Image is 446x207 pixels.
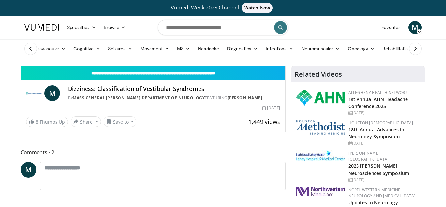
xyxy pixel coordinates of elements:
[348,187,416,198] a: Northwestern Medicine Neurology and [MEDICAL_DATA]
[408,21,422,34] a: M
[348,163,409,176] a: 2025 [PERSON_NAME] Neurosciences Symposium
[242,3,273,13] span: Watch Now
[348,96,408,109] a: 1st Annual AHN Headache Conference 2025
[348,150,389,162] a: [PERSON_NAME][GEOGRAPHIC_DATA]
[348,127,404,140] a: 18th Annual Advances in Neurology Symposium
[296,120,345,135] img: 5e4488cc-e109-4a4e-9fd9-73bb9237ee91.png.150x105_q85_autocrop_double_scale_upscale_version-0.2.png
[63,21,100,34] a: Specialties
[26,85,42,101] img: Mass General Brigham Department of Neurology
[26,117,68,127] a: 8 Thumbs Up
[296,90,345,106] img: 628ffacf-ddeb-4409-8647-b4d1102df243.png.150x105_q85_autocrop_double_scale_upscale_version-0.2.png
[262,105,280,111] div: [DATE]
[248,118,280,126] span: 1,449 views
[348,140,420,146] div: [DATE]
[297,42,344,55] a: Neuromuscular
[70,42,104,55] a: Cognitive
[348,110,420,116] div: [DATE]
[68,95,280,101] div: By FEATURING
[296,187,345,196] img: 2a462fb6-9365-492a-ac79-3166a6f924d8.png.150x105_q85_autocrop_double_scale_upscale_version-0.2.jpg
[348,90,407,95] a: Allegheny Health Network
[223,42,262,55] a: Diagnostics
[71,116,101,127] button: Share
[377,21,405,34] a: Favorites
[348,120,413,126] a: Houston [DEMOGRAPHIC_DATA]
[25,3,421,13] a: Vumedi Week 2025 ChannelWatch Now
[24,24,59,31] img: VuMedi Logo
[228,95,262,101] a: [PERSON_NAME]
[36,119,38,125] span: 8
[344,42,379,55] a: Oncology
[378,42,414,55] a: Rehabilitation
[68,85,280,93] h4: Dizziness: Classification of Vestibular Syndromes
[295,70,342,78] h4: Related Videos
[194,42,223,55] a: Headache
[171,4,275,11] span: Vumedi Week 2025 Channel
[348,177,420,183] div: [DATE]
[73,95,205,101] a: Mass General [PERSON_NAME] Department of Neurology
[21,162,36,178] a: M
[296,150,345,161] img: e7977282-282c-4444-820d-7cc2733560fd.jpg.150x105_q85_autocrop_double_scale_upscale_version-0.2.jpg
[21,148,286,157] span: Comments 2
[104,42,136,55] a: Seizures
[21,42,70,55] a: Cerebrovascular
[104,116,137,127] button: Save to
[136,42,173,55] a: Movement
[158,20,288,35] input: Search topics, interventions
[44,85,60,101] a: M
[173,42,194,55] a: MS
[262,42,297,55] a: Infections
[100,21,130,34] a: Browse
